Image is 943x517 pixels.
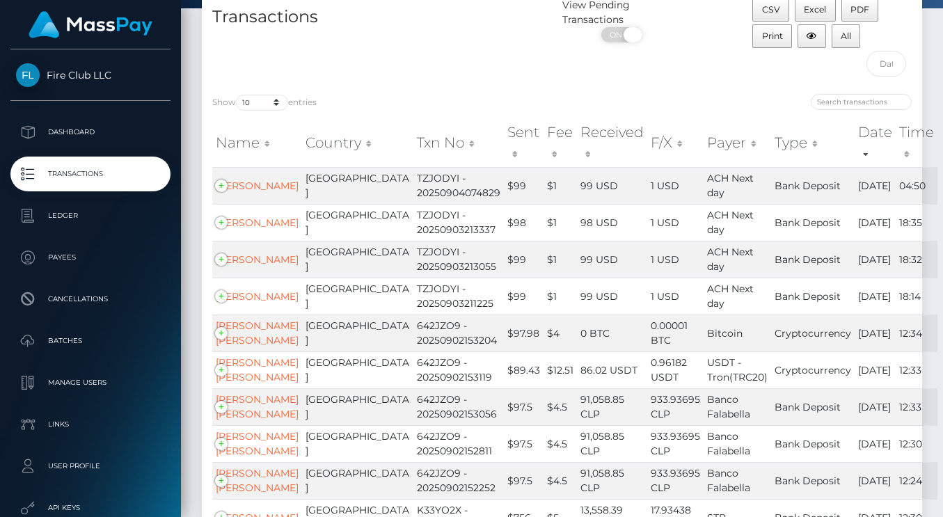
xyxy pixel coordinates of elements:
[216,393,299,420] a: [PERSON_NAME] [PERSON_NAME]
[236,95,288,111] select: Showentries
[577,425,647,462] td: 91,058.85 CLP
[29,11,152,38] img: MassPay Logo
[544,388,577,425] td: $4.5
[544,278,577,315] td: $1
[647,425,704,462] td: 933.93695 CLP
[16,331,165,351] p: Batches
[707,209,754,236] span: ACH Next day
[896,278,937,315] td: 18:14
[896,167,937,204] td: 04:50
[302,241,413,278] td: [GEOGRAPHIC_DATA]
[10,324,171,358] a: Batches
[896,118,937,168] th: Time: activate to sort column ascending
[10,282,171,317] a: Cancellations
[896,241,937,278] td: 18:32
[544,118,577,168] th: Fee: activate to sort column ascending
[504,351,544,388] td: $89.43
[855,462,896,499] td: [DATE]
[544,167,577,204] td: $1
[850,4,869,15] span: PDF
[577,278,647,315] td: 99 USD
[855,167,896,204] td: [DATE]
[771,118,855,168] th: Type: activate to sort column ascending
[544,204,577,241] td: $1
[413,167,504,204] td: TZJODYI - 20250904074829
[855,315,896,351] td: [DATE]
[216,319,299,347] a: [PERSON_NAME] [PERSON_NAME]
[896,462,937,499] td: 12:24
[10,69,171,81] span: Fire Club LLC
[707,430,750,457] span: Banco Falabella
[707,467,750,494] span: Banco Falabella
[302,278,413,315] td: [GEOGRAPHIC_DATA]
[302,462,413,499] td: [GEOGRAPHIC_DATA]
[16,247,165,268] p: Payees
[647,278,704,315] td: 1 USD
[855,241,896,278] td: [DATE]
[577,462,647,499] td: 91,058.85 CLP
[504,167,544,204] td: $99
[752,24,792,48] button: Print
[16,205,165,226] p: Ledger
[811,94,912,110] input: Search transactions
[216,356,299,383] a: [PERSON_NAME] [PERSON_NAME]
[544,351,577,388] td: $12.51
[10,240,171,275] a: Payees
[577,204,647,241] td: 98 USD
[504,462,544,499] td: $97.5
[855,351,896,388] td: [DATE]
[771,315,855,351] td: Cryptocurrency
[544,462,577,499] td: $4.5
[771,278,855,315] td: Bank Deposit
[647,315,704,351] td: 0.00001 BTC
[504,388,544,425] td: $97.5
[10,157,171,191] a: Transactions
[212,95,317,111] label: Show entries
[16,122,165,143] p: Dashboard
[647,167,704,204] td: 1 USD
[302,118,413,168] th: Country: activate to sort column ascending
[577,241,647,278] td: 99 USD
[841,31,851,41] span: All
[896,388,937,425] td: 12:33
[798,24,826,48] button: Column visibility
[577,351,647,388] td: 86.02 USDT
[16,63,40,87] img: Fire Club LLC
[704,118,771,168] th: Payer: activate to sort column ascending
[896,425,937,462] td: 12:30
[544,425,577,462] td: $4.5
[771,241,855,278] td: Bank Deposit
[855,425,896,462] td: [DATE]
[413,462,504,499] td: 642JZO9 - 20250902152252
[647,204,704,241] td: 1 USD
[413,351,504,388] td: 642JZO9 - 20250902153119
[16,289,165,310] p: Cancellations
[413,278,504,315] td: TZJODYI - 20250903211225
[504,278,544,315] td: $99
[212,5,552,29] h4: Transactions
[855,204,896,241] td: [DATE]
[855,118,896,168] th: Date: activate to sort column ascending
[896,351,937,388] td: 12:33
[577,118,647,168] th: Received: activate to sort column ascending
[866,51,906,77] input: Date filter
[302,425,413,462] td: [GEOGRAPHIC_DATA]
[832,24,861,48] button: All
[707,283,754,310] span: ACH Next day
[707,246,754,273] span: ACH Next day
[302,388,413,425] td: [GEOGRAPHIC_DATA]
[647,462,704,499] td: 933.93695 CLP
[504,425,544,462] td: $97.5
[771,167,855,204] td: Bank Deposit
[216,253,299,266] a: [PERSON_NAME]
[804,4,826,15] span: Excel
[216,430,299,457] a: [PERSON_NAME] [PERSON_NAME]
[600,27,635,42] span: ON
[302,167,413,204] td: [GEOGRAPHIC_DATA]
[504,241,544,278] td: $99
[10,115,171,150] a: Dashboard
[896,204,937,241] td: 18:35
[771,204,855,241] td: Bank Deposit
[212,118,302,168] th: Name: activate to sort column ascending
[10,198,171,233] a: Ledger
